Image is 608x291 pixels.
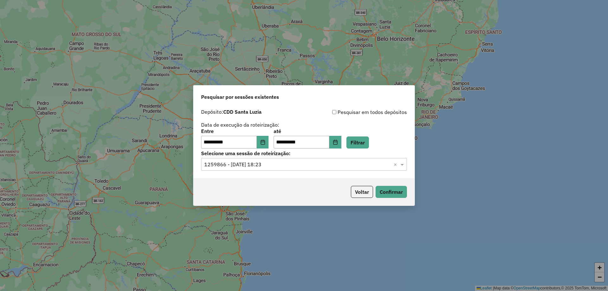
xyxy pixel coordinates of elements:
div: Pesquisar em todos depósitos [304,108,407,116]
button: Confirmar [376,186,407,198]
label: Entre [201,127,269,135]
span: Pesquisar por sessões existentes [201,93,279,101]
button: Filtrar [346,136,369,149]
button: Voltar [351,186,373,198]
button: Choose Date [257,136,269,149]
label: Selecione uma sessão de roteirização: [201,149,407,157]
button: Choose Date [329,136,341,149]
span: Clear all [394,161,399,168]
strong: CDD Santa Luzia [223,109,262,115]
label: até [274,127,341,135]
label: Data de execução da roteirização: [201,121,279,129]
label: Depósito: [201,108,262,116]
